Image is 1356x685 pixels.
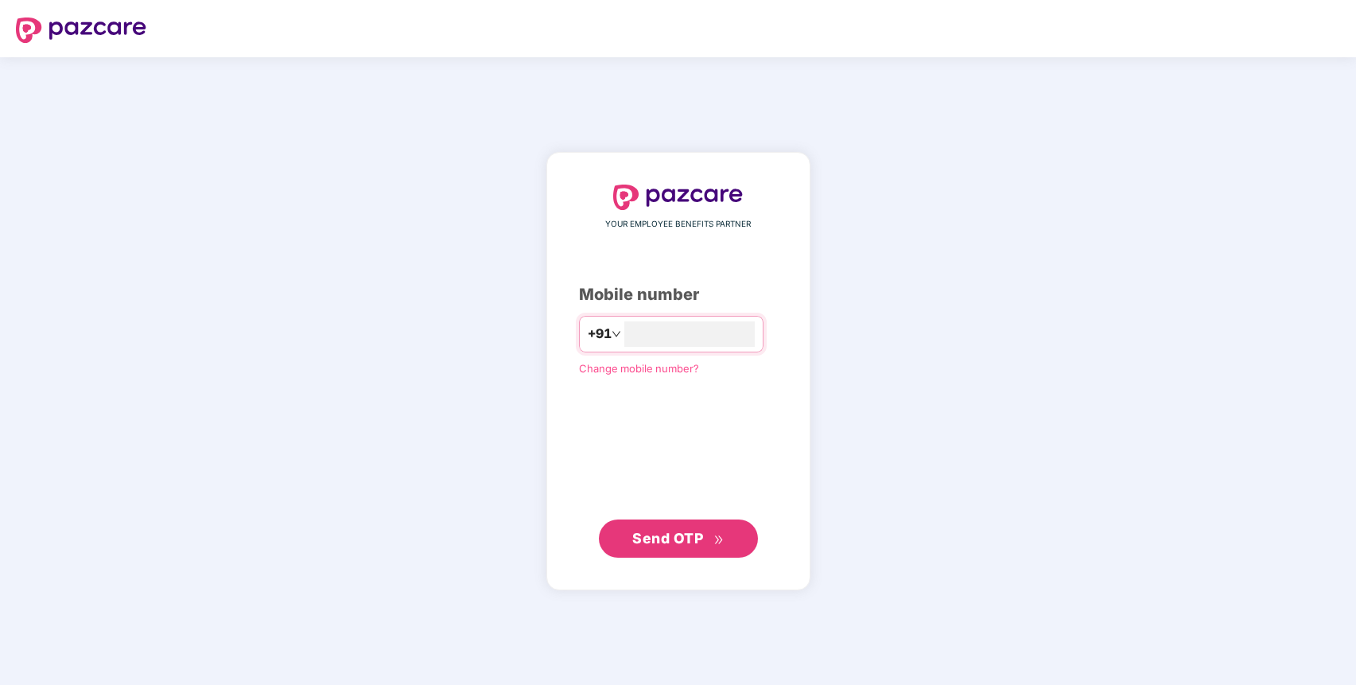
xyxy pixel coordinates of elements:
[713,535,724,545] span: double-right
[588,324,612,344] span: +91
[579,362,699,375] a: Change mobile number?
[613,185,744,210] img: logo
[599,520,758,558] button: Send OTPdouble-right
[632,530,703,547] span: Send OTP
[16,18,146,43] img: logo
[612,329,621,339] span: down
[579,282,778,307] div: Mobile number
[605,218,751,231] span: YOUR EMPLOYEE BENEFITS PARTNER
